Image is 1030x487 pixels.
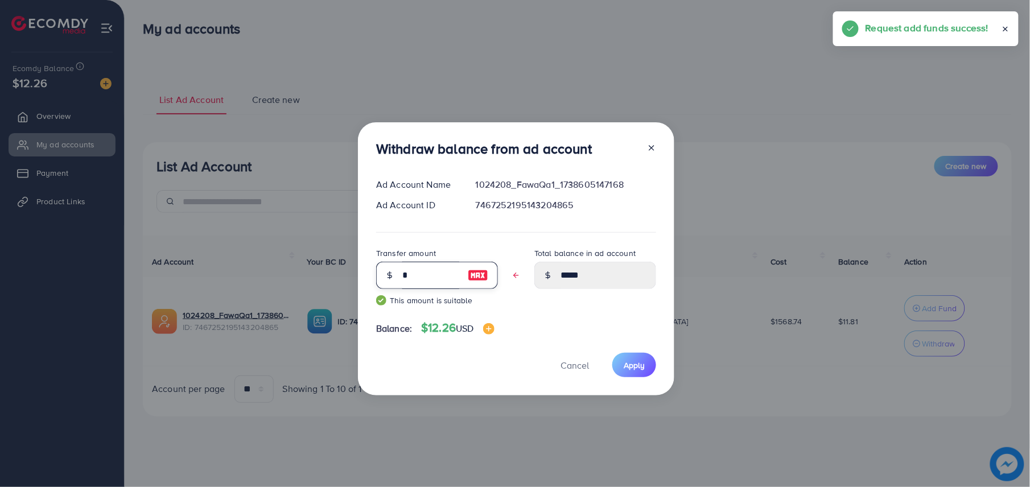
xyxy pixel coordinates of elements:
img: image [468,269,488,282]
img: guide [376,295,386,306]
h5: Request add funds success! [866,20,988,35]
button: Cancel [546,353,603,377]
h3: Withdraw balance from ad account [376,141,592,157]
label: Transfer amount [376,247,436,259]
div: 1024208_FawaQa1_1738605147168 [467,178,665,191]
small: This amount is suitable [376,295,498,306]
div: 7467252195143204865 [467,199,665,212]
button: Apply [612,353,656,377]
span: USD [456,322,473,335]
div: Ad Account Name [367,178,467,191]
label: Total balance in ad account [534,247,636,259]
span: Balance: [376,322,412,335]
span: Apply [624,360,645,371]
div: Ad Account ID [367,199,467,212]
span: Cancel [561,359,589,372]
img: image [483,323,495,335]
h4: $12.26 [421,321,494,335]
